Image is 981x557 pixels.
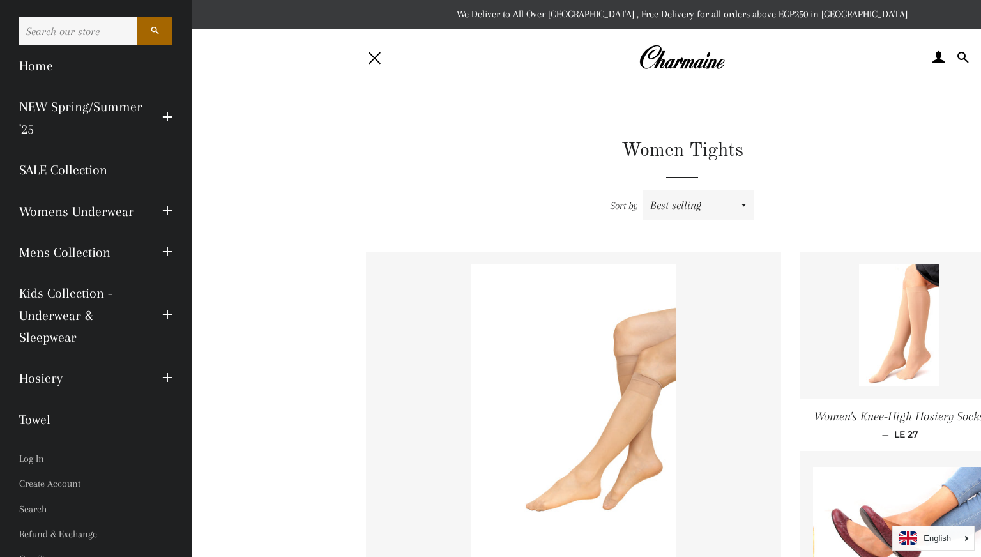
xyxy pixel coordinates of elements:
a: NEW Spring/Summer '25 [10,86,153,149]
a: Kids Collection - Underwear & Sleepwear [10,273,153,358]
a: SALE Collection [10,149,182,190]
a: Search [10,497,182,522]
a: Home [10,45,182,86]
a: English [899,531,968,545]
span: LE 27 [894,429,918,440]
img: Charmaine Egypt [639,43,725,72]
a: Towel [10,399,182,440]
input: Search our store [19,17,137,45]
span: — [882,429,889,440]
a: Hosiery [10,358,153,399]
a: Refund & Exchange [10,522,182,547]
i: English [924,534,951,542]
a: Log In [10,446,182,471]
span: Sort by [611,200,638,211]
a: Create Account [10,471,182,496]
a: Mens Collection [10,232,153,273]
a: Womens Underwear [10,191,153,232]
